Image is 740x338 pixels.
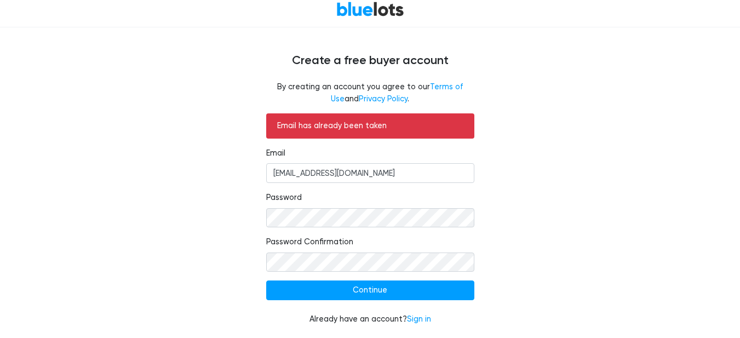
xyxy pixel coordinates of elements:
input: Continue [266,280,474,300]
input: Email [266,163,474,183]
p: Email has already been taken [277,120,463,132]
label: Password Confirmation [266,236,353,248]
a: Sign in [407,314,431,324]
label: Email [266,147,285,159]
fieldset: By creating an account you agree to our and . [266,81,474,105]
h4: Create a free buyer account [42,54,699,68]
a: BlueLots [336,1,404,17]
label: Password [266,192,302,204]
a: Privacy Policy [359,94,408,104]
div: Already have an account? [266,313,474,325]
a: Terms of Use [331,82,463,104]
